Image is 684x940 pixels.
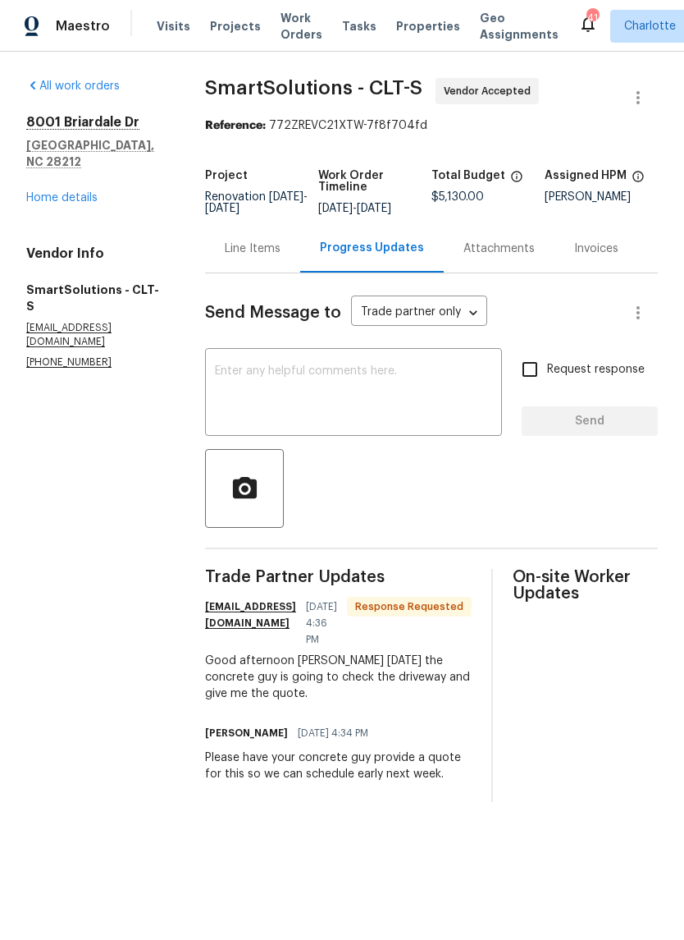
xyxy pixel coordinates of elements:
span: [DATE] 4:36 PM [306,598,337,648]
span: The hpm assigned to this work order. [632,170,645,191]
span: Response Requested [349,598,470,615]
div: 772ZREVC21XTW-7f8f704fd [205,117,658,134]
h5: Project [205,170,248,181]
h6: [PERSON_NAME] [205,725,288,741]
span: Projects [210,18,261,34]
h4: Vendor Info [26,245,166,262]
span: Geo Assignments [480,10,559,43]
span: Charlotte [624,18,676,34]
span: [DATE] [318,203,353,214]
span: Visits [157,18,190,34]
span: On-site Worker Updates [513,569,658,602]
div: Attachments [463,241,535,257]
div: Trade partner only [351,300,487,327]
span: Renovation [205,191,308,214]
div: Good afternoon [PERSON_NAME] [DATE] the concrete guy is going to check the driveway and give me t... [205,653,472,702]
span: The total cost of line items that have been proposed by Opendoor. This sum includes line items th... [510,170,523,191]
span: [DATE] [357,203,391,214]
span: SmartSolutions - CLT-S [205,78,422,98]
span: [DATE] [269,191,303,203]
a: Home details [26,192,98,204]
a: All work orders [26,80,120,92]
span: - [318,203,391,214]
span: Work Orders [280,10,322,43]
span: Request response [547,361,645,378]
div: Line Items [225,241,280,257]
h5: Assigned HPM [545,170,627,181]
div: Please have your concrete guy provide a quote for this so we can schedule early next week. [205,750,472,782]
span: - [205,191,308,214]
h5: SmartSolutions - CLT-S [26,282,166,314]
div: [PERSON_NAME] [545,191,658,203]
span: [DATE] [205,203,239,214]
span: $5,130.00 [431,191,484,203]
div: Progress Updates [320,240,424,256]
h5: Work Order Timeline [318,170,431,193]
h5: Total Budget [431,170,505,181]
span: Properties [396,18,460,34]
span: Tasks [342,21,376,32]
span: [DATE] 4:34 PM [298,725,368,741]
div: Invoices [574,241,618,257]
span: Trade Partner Updates [205,569,472,585]
span: Maestro [56,18,110,34]
div: 41 [586,10,598,26]
b: Reference: [205,120,266,131]
span: Vendor Accepted [444,83,537,99]
span: Send Message to [205,305,341,321]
